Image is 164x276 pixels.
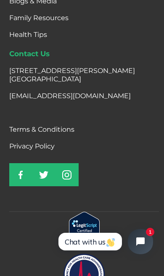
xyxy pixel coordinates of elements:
img: Verify Approval for www.northpalmrc.com [69,212,100,245]
a: Terms & Conditions [9,121,74,138]
a: Privacy Policy [9,138,55,155]
strong: Contact Us [9,49,50,58]
a: Health Tips [9,26,47,43]
iframe: Tidio Chat [49,222,160,261]
a: [EMAIL_ADDRESS][DOMAIN_NAME] [9,88,131,104]
a: Family Resources [9,10,69,26]
a: Verify LegitScript Approval for www.northpalmrc.com [69,212,100,245]
a: [STREET_ADDRESS][PERSON_NAME][GEOGRAPHIC_DATA] [9,62,135,88]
